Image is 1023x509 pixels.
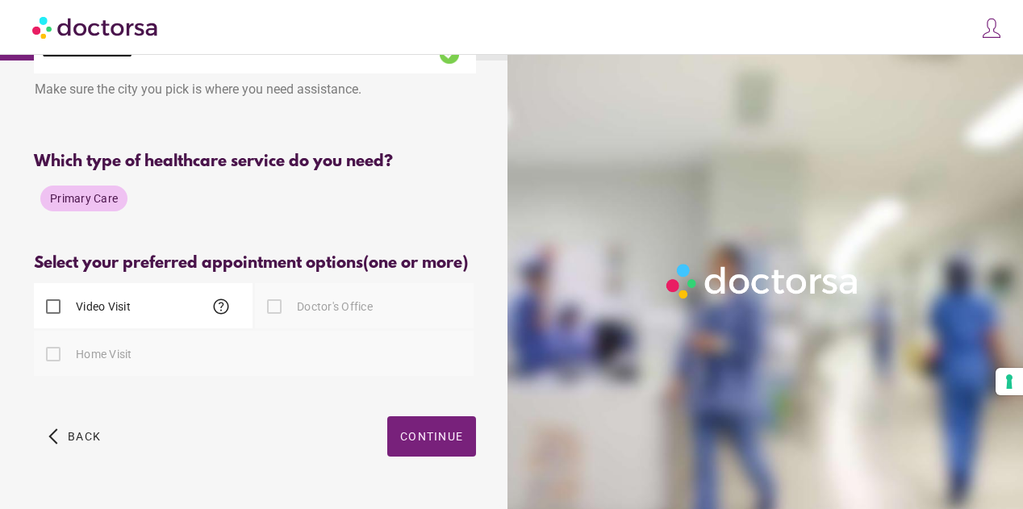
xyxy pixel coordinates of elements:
span: Primary Care [50,192,118,205]
div: Select your preferred appointment options [34,254,476,273]
img: Logo-Doctorsa-trans-White-partial-flat.png [661,258,866,304]
span: help [211,297,231,316]
div: Make sure the city you pick is where you need assistance. [34,73,476,109]
span: Continue [400,430,463,443]
div: Which type of healthcare service do you need? [34,152,476,171]
label: Doctor's Office [294,298,373,315]
label: Home Visit [73,346,132,362]
button: Your consent preferences for tracking technologies [996,368,1023,395]
img: icons8-customer-100.png [980,17,1003,40]
img: Doctorsa.com [32,9,160,45]
span: Back [68,430,101,443]
button: arrow_back_ios Back [42,416,107,457]
button: Continue [387,416,476,457]
label: Video Visit [73,298,131,315]
span: (one or more) [363,254,468,273]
